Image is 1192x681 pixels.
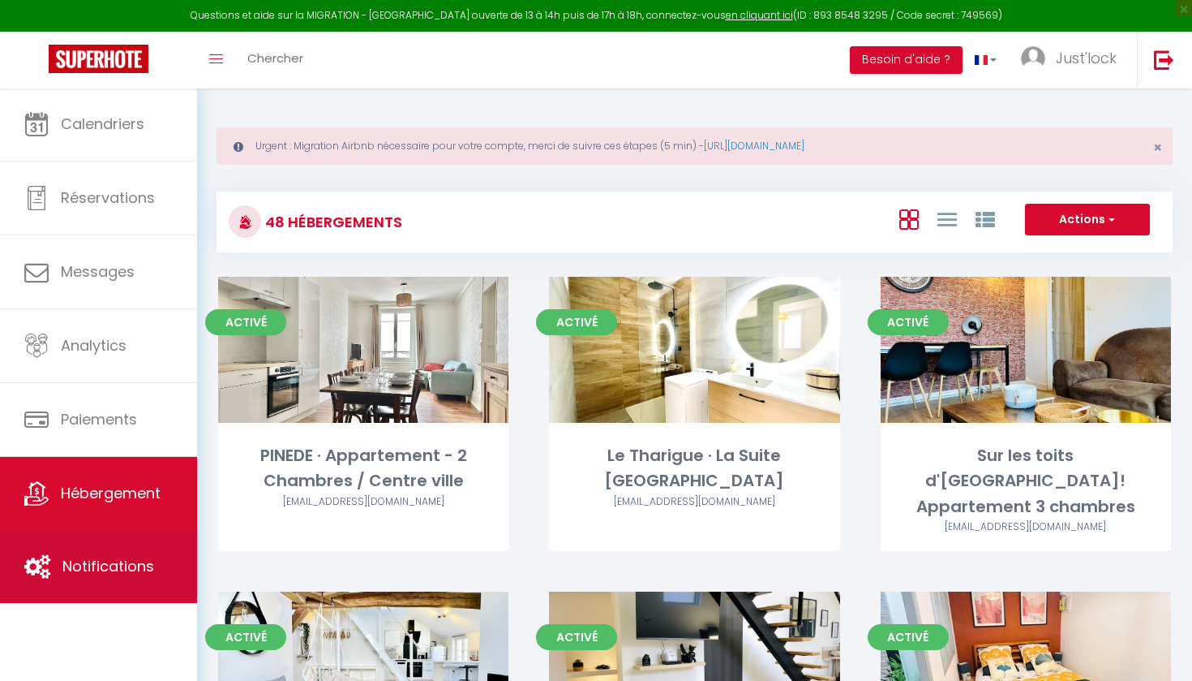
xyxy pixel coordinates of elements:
[49,45,148,73] img: Super Booking
[1056,48,1117,68] span: Just'lock
[645,649,743,681] a: Editer
[218,443,508,494] div: PINEDE · Appartement - 2 Chambres / Centre ville
[1021,46,1045,71] img: ...
[218,494,508,510] div: Airbnb
[881,443,1171,519] div: Sur les toits d'[GEOGRAPHIC_DATA]! Appartement 3 chambres
[61,483,161,503] span: Hébergement
[1153,137,1162,157] span: ×
[13,6,62,55] button: Open LiveChat chat widget
[315,334,412,366] a: Editer
[61,114,144,134] span: Calendriers
[975,205,995,232] a: Vue par Groupe
[868,624,949,650] span: Activé
[217,127,1173,165] div: Urgent : Migration Airbnb nécessaire pour votre compte, merci de suivre ces étapes (5 min) -
[61,261,135,282] span: Messages
[61,187,155,208] span: Réservations
[645,334,743,366] a: Editer
[61,335,126,356] span: Analytics
[977,649,1074,681] a: Editer
[868,309,949,335] span: Activé
[726,8,793,22] a: en cliquant ici
[536,309,617,335] span: Activé
[937,205,957,232] a: Vue en Liste
[61,409,137,429] span: Paiements
[1025,204,1150,236] button: Actions
[549,443,839,494] div: Le Tharigue · La Suite [GEOGRAPHIC_DATA]
[1154,50,1174,70] img: logout
[261,204,402,240] h3: 48 Hébergements
[977,334,1074,366] a: Editer
[536,624,617,650] span: Activé
[850,46,963,74] button: Besoin d'aide ?
[235,32,315,88] a: Chercher
[247,50,303,67] span: Chercher
[704,139,804,153] a: [URL][DOMAIN_NAME]
[1153,140,1162,155] button: Close
[549,494,839,510] div: Airbnb
[1009,32,1137,88] a: ... Just'lock
[205,309,286,335] span: Activé
[205,624,286,650] span: Activé
[881,519,1171,535] div: Airbnb
[315,649,412,681] a: Editer
[899,205,919,232] a: Vue en Box
[62,556,154,576] span: Notifications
